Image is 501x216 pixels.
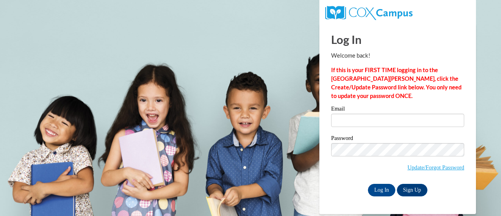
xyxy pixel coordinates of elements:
label: Email [331,106,464,114]
img: COX Campus [325,6,413,20]
label: Password [331,135,464,143]
a: COX Campus [325,9,413,16]
h1: Log In [331,31,464,47]
a: Sign Up [397,184,427,196]
p: Welcome back! [331,51,464,60]
a: Update/Forgot Password [407,164,464,171]
strong: If this is your FIRST TIME logging in to the [GEOGRAPHIC_DATA][PERSON_NAME], click the Create/Upd... [331,67,461,99]
input: Log In [368,184,395,196]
